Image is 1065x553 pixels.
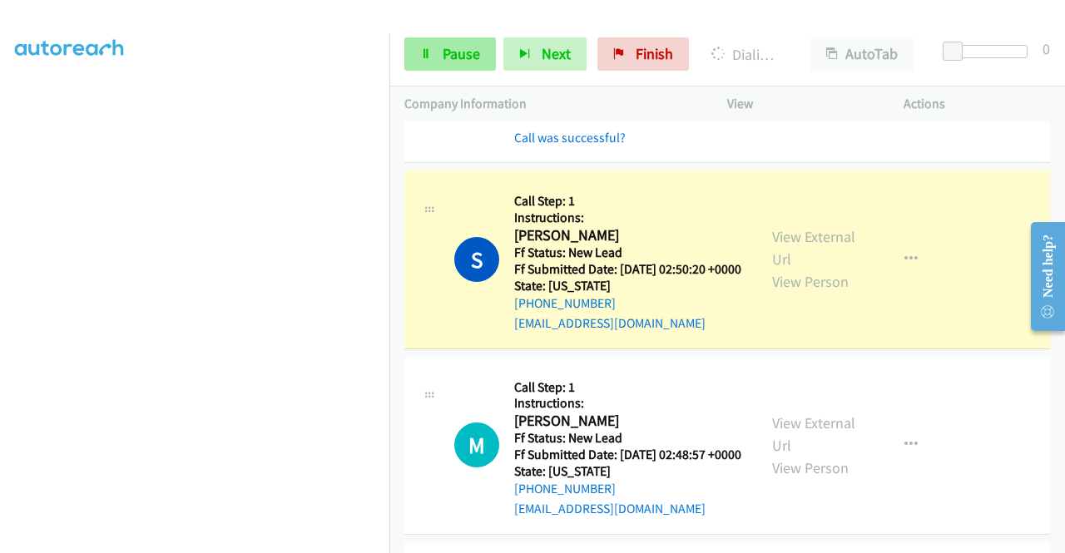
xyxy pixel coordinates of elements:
p: Actions [904,94,1050,114]
h5: Ff Status: New Lead [514,430,741,447]
h5: Call Step: 1 [514,379,741,396]
h5: Ff Submitted Date: [DATE] 02:48:57 +0000 [514,447,741,463]
span: Finish [636,44,673,63]
button: Next [503,37,587,71]
span: Next [542,44,571,63]
a: View External Url [772,413,855,455]
p: Company Information [404,94,697,114]
a: [PHONE_NUMBER] [514,295,616,311]
h2: [PERSON_NAME] [514,412,736,431]
p: View [727,94,874,114]
p: Dialing [PERSON_NAME] [711,43,780,66]
iframe: Resource Center [1018,210,1065,343]
div: The call is yet to be attempted [454,422,499,467]
a: Pause [404,37,496,71]
h5: State: [US_STATE] [514,278,741,294]
h2: [PERSON_NAME] [514,226,736,245]
a: Finish [597,37,689,71]
a: [EMAIL_ADDRESS][DOMAIN_NAME] [514,501,706,516]
h5: Call Step: 1 [514,193,741,210]
span: Pause [443,44,480,63]
h5: Ff Submitted Date: [DATE] 02:50:20 +0000 [514,261,741,278]
h1: S [454,237,499,282]
a: [PHONE_NUMBER] [514,481,616,496]
h5: Instructions: [514,210,741,226]
h1: M [454,422,499,467]
div: 0 [1043,37,1050,60]
h5: Instructions: [514,395,741,412]
button: AutoTab [810,37,914,71]
a: View Person [772,458,849,477]
h5: Ff Status: New Lead [514,244,741,261]
a: View External Url [772,227,855,269]
a: [EMAIL_ADDRESS][DOMAIN_NAME] [514,315,706,331]
a: View Person [772,272,849,291]
a: Call was successful? [514,130,626,146]
h5: State: [US_STATE] [514,463,741,480]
